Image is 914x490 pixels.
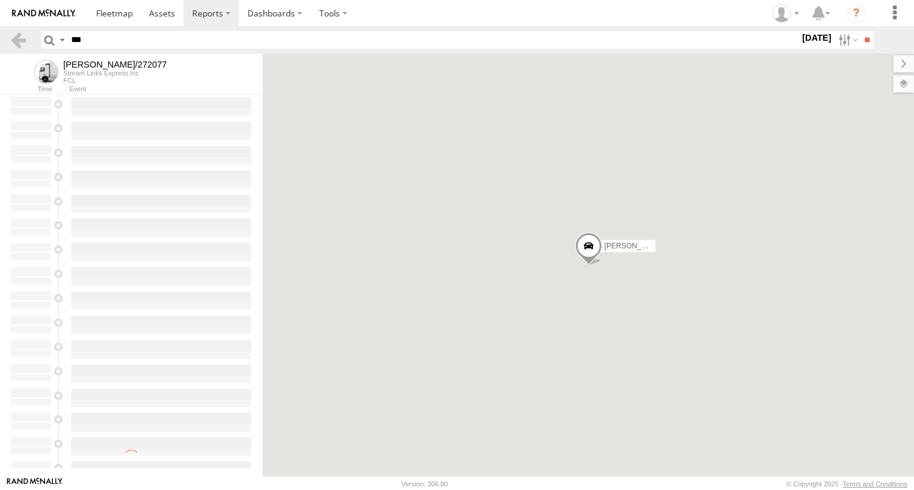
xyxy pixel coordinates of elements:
a: Visit our Website [7,478,63,490]
div: FCL [63,77,167,84]
a: Back to previous Page [10,31,27,49]
label: [DATE] [800,31,834,44]
span: [PERSON_NAME]/272077 [604,242,690,250]
i: ? [846,4,866,23]
label: Search Filter Options [834,31,860,49]
img: rand-logo.svg [12,9,75,18]
div: Rosibel Lopez [768,4,803,23]
div: LARS/272077 - View Asset History [63,60,167,69]
div: © Copyright 2025 - [786,480,907,488]
div: Version: 306.00 [401,480,448,488]
div: Time [10,86,52,93]
div: Event [69,86,263,93]
a: Terms and Conditions [843,480,907,488]
div: Stream Links Express Inc [63,69,167,77]
label: Search Query [57,31,67,49]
